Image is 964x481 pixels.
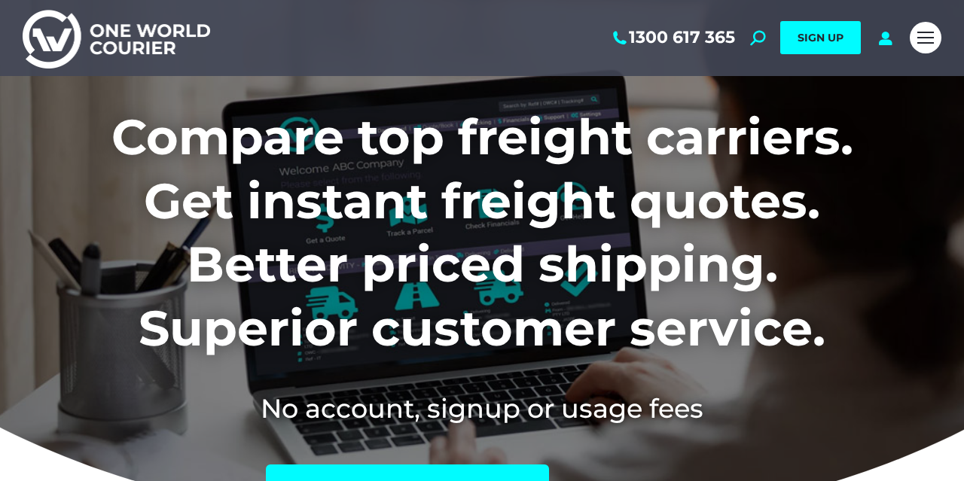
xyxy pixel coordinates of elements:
[798,31,843,44] span: SIGN UP
[610,28,735,47] a: 1300 617 365
[23,390,941,427] h2: No account, signup or usage fees
[23,8,210,68] img: One World Courier
[23,105,941,360] h1: Compare top freight carriers. Get instant freight quotes. Better priced shipping. Superior custom...
[780,21,861,54] a: SIGN UP
[910,22,941,53] a: Mobile menu icon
